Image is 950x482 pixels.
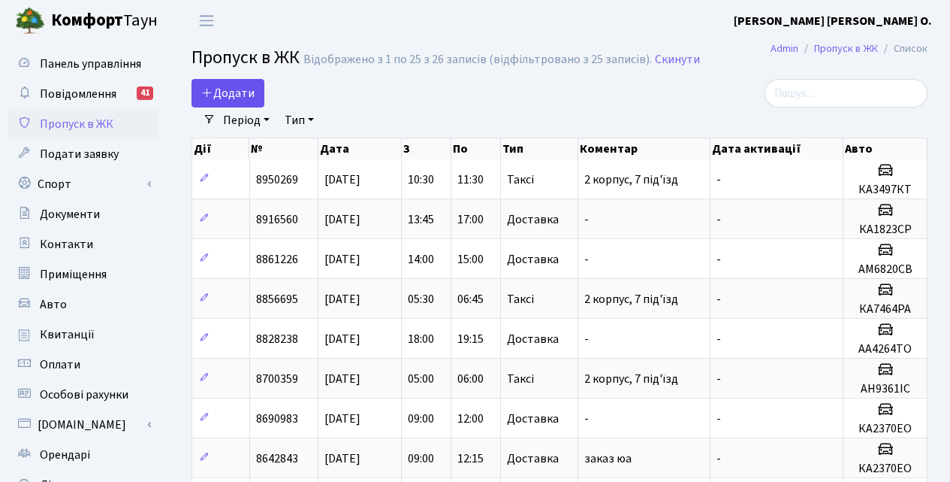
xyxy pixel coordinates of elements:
[584,251,589,268] span: -
[457,171,484,188] span: 11:30
[716,171,721,188] span: -
[256,251,298,268] span: 8861226
[584,411,589,427] span: -
[40,236,93,253] span: Контакти
[51,8,123,32] b: Комфорт
[451,138,501,159] th: По
[324,211,360,228] span: [DATE]
[814,41,878,56] a: Пропуск в ЖК
[303,53,652,67] div: Відображено з 1 по 25 з 26 записів (відфільтровано з 25 записів).
[716,411,721,427] span: -
[324,331,360,347] span: [DATE]
[878,41,927,57] li: Список
[8,229,158,259] a: Контакти
[192,138,249,159] th: Дії
[324,291,360,308] span: [DATE]
[501,138,578,159] th: Тип
[408,450,434,467] span: 09:00
[40,206,100,223] span: Документи
[256,411,298,427] span: 8690983
[584,371,678,387] span: 2 корпус, 7 під'їзд
[256,331,298,347] span: 8828238
[201,85,255,102] span: Додати
[716,211,721,228] span: -
[8,169,158,199] a: Спорт
[8,350,158,380] a: Оплати
[457,331,484,347] span: 19:15
[8,109,158,139] a: Пропуск в ЖК
[256,211,298,228] span: 8916560
[40,116,113,132] span: Пропуск в ЖК
[40,326,95,343] span: Квитанції
[507,373,534,385] span: Таксі
[457,251,484,268] span: 15:00
[507,453,559,465] span: Доставка
[188,8,225,33] button: Переключити навігацію
[716,251,721,268] span: -
[256,171,298,188] span: 8950269
[584,450,632,467] span: заказ юа
[8,199,158,229] a: Документи
[655,53,700,67] a: Скинути
[249,138,318,159] th: №
[584,211,589,228] span: -
[8,410,158,440] a: [DOMAIN_NAME]
[507,293,534,305] span: Таксі
[584,291,678,308] span: 2 корпус, 7 під'їзд
[507,333,559,345] span: Доставка
[716,331,721,347] span: -
[507,413,559,425] span: Доставка
[408,411,434,427] span: 09:00
[40,266,107,283] span: Приміщення
[584,171,678,188] span: 2 корпус, 7 під'їзд
[849,262,921,277] h5: АМ6820СВ
[849,302,921,317] h5: КА7464РА
[408,291,434,308] span: 05:30
[408,371,434,387] span: 05:00
[8,290,158,320] a: Авто
[849,422,921,436] h5: КА2370ЕО
[15,6,45,36] img: logo.png
[402,138,451,159] th: З
[849,223,921,237] h5: КА1823СР
[8,79,158,109] a: Повідомлення41
[716,291,721,308] span: -
[843,138,927,159] th: Авто
[40,387,128,403] span: Особові рахунки
[578,138,710,159] th: Коментар
[408,251,434,268] span: 14:00
[716,371,721,387] span: -
[710,138,844,159] th: Дата активації
[217,108,276,133] a: Період
[457,371,484,387] span: 06:00
[192,79,264,108] a: Додати
[507,253,559,265] span: Доставка
[8,320,158,350] a: Квитанції
[408,331,434,347] span: 18:00
[507,174,534,186] span: Таксі
[8,49,158,79] a: Панель управління
[318,138,402,159] th: Дата
[849,342,921,356] h5: AA4264TO
[457,211,484,228] span: 17:00
[279,108,320,133] a: Тип
[8,259,158,290] a: Приміщення
[8,139,158,169] a: Подати заявку
[137,86,153,100] div: 41
[40,56,141,72] span: Панель управління
[256,371,298,387] span: 8700359
[849,462,921,476] h5: КА2370ЕО
[256,450,298,467] span: 8642843
[40,146,119,162] span: Подати заявку
[849,382,921,396] h5: АН9361ІС
[192,44,300,71] span: Пропуск в ЖК
[8,380,158,410] a: Особові рахунки
[457,411,484,427] span: 12:00
[734,12,932,30] a: [PERSON_NAME] [PERSON_NAME] О.
[507,214,559,226] span: Доставка
[324,371,360,387] span: [DATE]
[408,211,434,228] span: 13:45
[457,291,484,308] span: 06:45
[40,356,80,373] span: Оплати
[765,79,927,108] input: Пошук...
